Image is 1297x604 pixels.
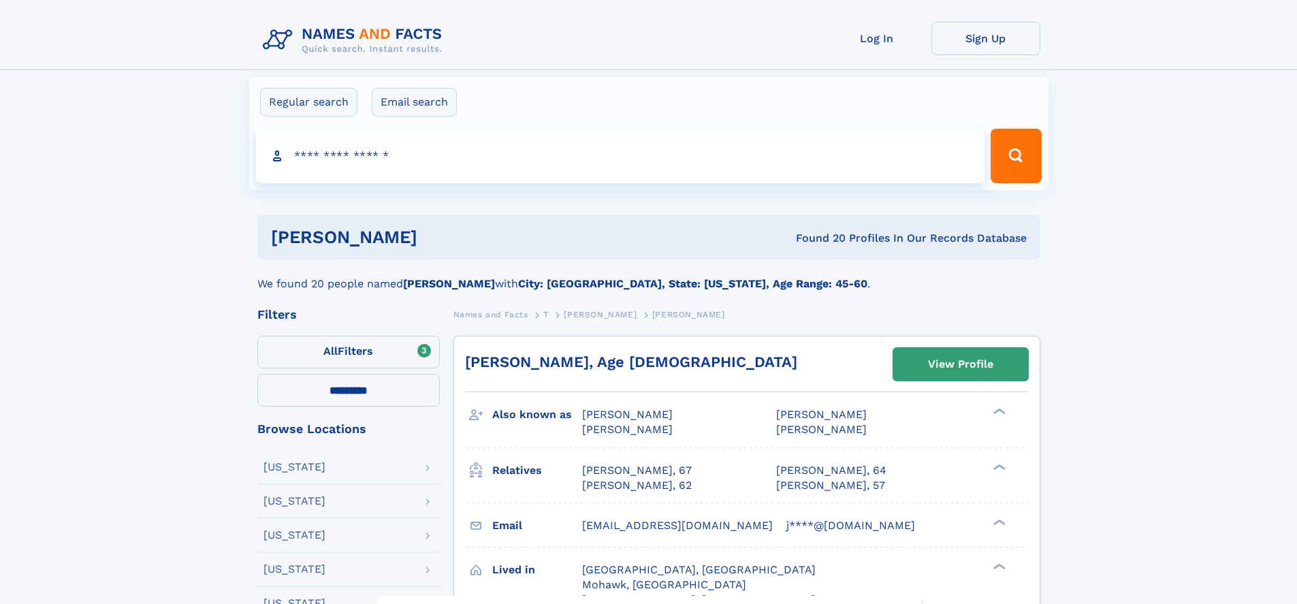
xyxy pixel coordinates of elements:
[323,345,338,357] span: All
[564,306,637,323] a: [PERSON_NAME]
[492,514,582,537] h3: Email
[260,88,357,116] label: Regular search
[257,259,1040,292] div: We found 20 people named with .
[263,564,325,575] div: [US_STATE]
[492,403,582,426] h3: Also known as
[582,478,692,493] a: [PERSON_NAME], 62
[564,310,637,319] span: [PERSON_NAME]
[582,578,746,591] span: Mohawk, [GEOGRAPHIC_DATA]
[582,408,673,421] span: [PERSON_NAME]
[582,563,816,576] span: [GEOGRAPHIC_DATA], [GEOGRAPHIC_DATA]
[492,558,582,582] h3: Lived in
[518,277,867,290] b: City: [GEOGRAPHIC_DATA], State: [US_STATE], Age Range: 45-60
[893,348,1028,381] a: View Profile
[257,336,440,368] label: Filters
[582,423,673,436] span: [PERSON_NAME]
[931,22,1040,55] a: Sign Up
[263,462,325,473] div: [US_STATE]
[990,462,1006,471] div: ❯
[582,519,773,532] span: [EMAIL_ADDRESS][DOMAIN_NAME]
[263,496,325,507] div: [US_STATE]
[582,463,692,478] a: [PERSON_NAME], 67
[492,459,582,482] h3: Relatives
[990,562,1006,571] div: ❯
[990,407,1006,416] div: ❯
[465,353,797,370] a: [PERSON_NAME], Age [DEMOGRAPHIC_DATA]
[263,530,325,541] div: [US_STATE]
[543,306,549,323] a: T
[607,231,1027,246] div: Found 20 Profiles In Our Records Database
[257,308,440,321] div: Filters
[776,423,867,436] span: [PERSON_NAME]
[928,349,993,380] div: View Profile
[257,423,440,435] div: Browse Locations
[991,129,1041,183] button: Search Button
[776,408,867,421] span: [PERSON_NAME]
[372,88,457,116] label: Email search
[543,310,549,319] span: T
[776,478,885,493] a: [PERSON_NAME], 57
[990,518,1006,526] div: ❯
[257,22,453,59] img: Logo Names and Facts
[652,310,725,319] span: [PERSON_NAME]
[453,306,528,323] a: Names and Facts
[256,129,985,183] input: search input
[271,229,607,246] h1: [PERSON_NAME]
[403,277,495,290] b: [PERSON_NAME]
[776,463,886,478] a: [PERSON_NAME], 64
[822,22,931,55] a: Log In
